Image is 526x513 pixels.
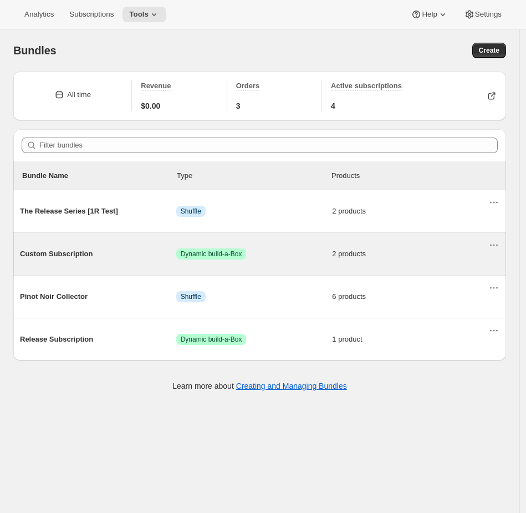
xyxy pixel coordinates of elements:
[24,10,54,19] span: Analytics
[172,380,346,392] p: Learn more about
[479,46,499,55] span: Create
[486,237,502,253] button: Actions for Custom Subscription
[22,170,177,181] p: Bundle Name
[404,7,454,22] button: Help
[332,291,488,302] span: 6 products
[69,10,114,19] span: Subscriptions
[331,100,335,111] span: 4
[13,44,57,57] span: Bundles
[475,10,502,19] span: Settings
[486,280,502,296] button: Actions for Pinot Noir Collector
[39,138,498,153] input: Filter bundles
[181,250,242,258] span: Dynamic build-a-Box
[122,7,166,22] button: Tools
[486,323,502,338] button: Actions for Release Subscription
[332,248,488,260] span: 2 products
[332,334,488,345] span: 1 product
[181,207,201,216] span: Shuffle
[20,291,176,302] span: Pinot Noir Collector
[129,10,149,19] span: Tools
[20,206,176,217] span: The Release Series [1R Test]
[177,170,331,181] div: Type
[181,292,201,301] span: Shuffle
[486,195,502,210] button: Actions for The Release Series [1R Test]
[181,335,242,344] span: Dynamic build-a-Box
[236,100,241,111] span: 3
[236,82,260,90] span: Orders
[457,7,508,22] button: Settings
[141,82,171,90] span: Revenue
[141,100,160,111] span: $0.00
[472,43,506,58] button: Create
[422,10,437,19] span: Help
[236,382,347,390] a: Creating and Managing Bundles
[331,82,402,90] span: Active subscriptions
[20,248,176,260] span: Custom Subscription
[18,7,60,22] button: Analytics
[20,334,176,345] span: Release Subscription
[63,7,120,22] button: Subscriptions
[67,89,91,100] div: All time
[331,170,486,181] div: Products
[332,206,488,217] span: 2 products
